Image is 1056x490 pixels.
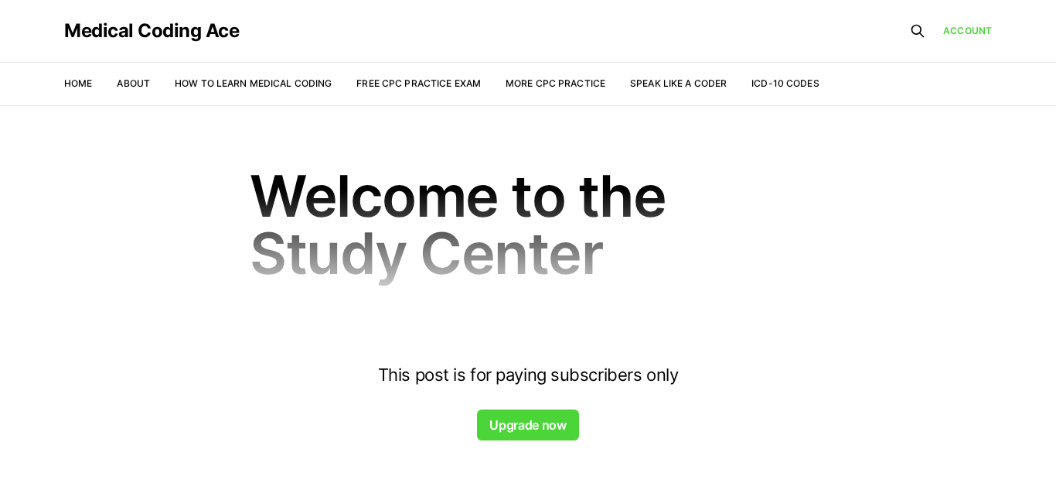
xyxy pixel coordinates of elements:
[506,77,605,89] a: More CPC Practice
[630,77,727,89] a: Speak Like a Coder
[250,167,806,282] h1: Welcome to the Study Center
[64,77,92,89] a: Home
[117,77,150,89] a: About
[175,77,332,89] a: How to Learn Medical Coding
[751,77,819,89] a: ICD-10 Codes
[250,365,806,385] h4: This post is for paying subscribers only
[477,409,578,440] button: Upgrade now
[943,24,992,38] a: Account
[356,77,481,89] a: Free CPC Practice Exam
[64,22,239,40] a: Medical Coding Ace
